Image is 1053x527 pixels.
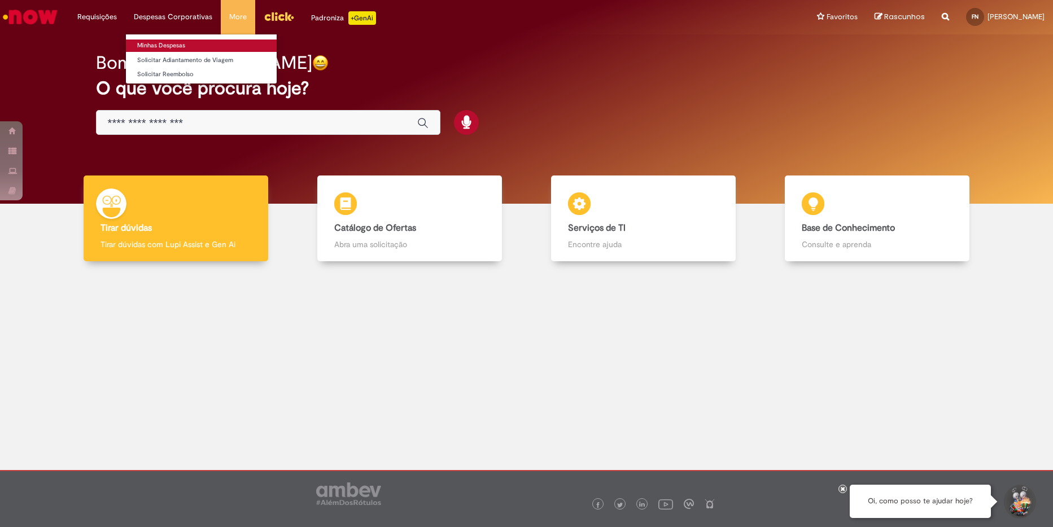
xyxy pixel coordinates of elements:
[96,78,958,98] h2: O que você procura hoje?
[101,239,251,250] p: Tirar dúvidas com Lupi Assist e Gen Ai
[1,6,59,28] img: ServiceNow
[850,485,991,518] div: Oi, como posso te ajudar hoje?
[334,239,485,250] p: Abra uma solicitação
[134,11,212,23] span: Despesas Corporativas
[802,239,952,250] p: Consulte e aprenda
[705,499,715,509] img: logo_footer_naosei.png
[760,175,994,262] a: Base de Conhecimento Consulte e aprenda
[125,34,277,84] ul: Despesas Corporativas
[126,54,277,67] a: Solicitar Adiantamento de Viagem
[972,13,978,20] span: FN
[988,12,1045,21] span: [PERSON_NAME]
[264,8,294,25] img: click_logo_yellow_360x200.png
[59,175,293,262] a: Tirar dúvidas Tirar dúvidas com Lupi Assist e Gen Ai
[334,222,416,234] b: Catálogo de Ofertas
[684,499,694,509] img: logo_footer_workplace.png
[617,502,623,508] img: logo_footer_twitter.png
[827,11,858,23] span: Favoritos
[1002,485,1036,519] button: Iniciar Conversa de Suporte
[527,175,761,262] a: Serviços de TI Encontre ajuda
[568,222,626,234] b: Serviços de TI
[126,39,277,52] a: Minhas Despesas
[639,502,645,508] img: logo_footer_linkedin.png
[802,222,895,234] b: Base de Conhecimento
[311,11,376,25] div: Padroniza
[77,11,117,23] span: Requisições
[348,11,376,25] p: +GenAi
[568,239,719,250] p: Encontre ajuda
[96,53,312,73] h2: Bom dia, [PERSON_NAME]
[126,68,277,81] a: Solicitar Reembolso
[658,497,673,511] img: logo_footer_youtube.png
[101,222,152,234] b: Tirar dúvidas
[316,482,381,505] img: logo_footer_ambev_rotulo_gray.png
[875,12,925,23] a: Rascunhos
[884,11,925,22] span: Rascunhos
[595,502,601,508] img: logo_footer_facebook.png
[229,11,247,23] span: More
[293,175,527,262] a: Catálogo de Ofertas Abra uma solicitação
[312,55,329,71] img: happy-face.png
